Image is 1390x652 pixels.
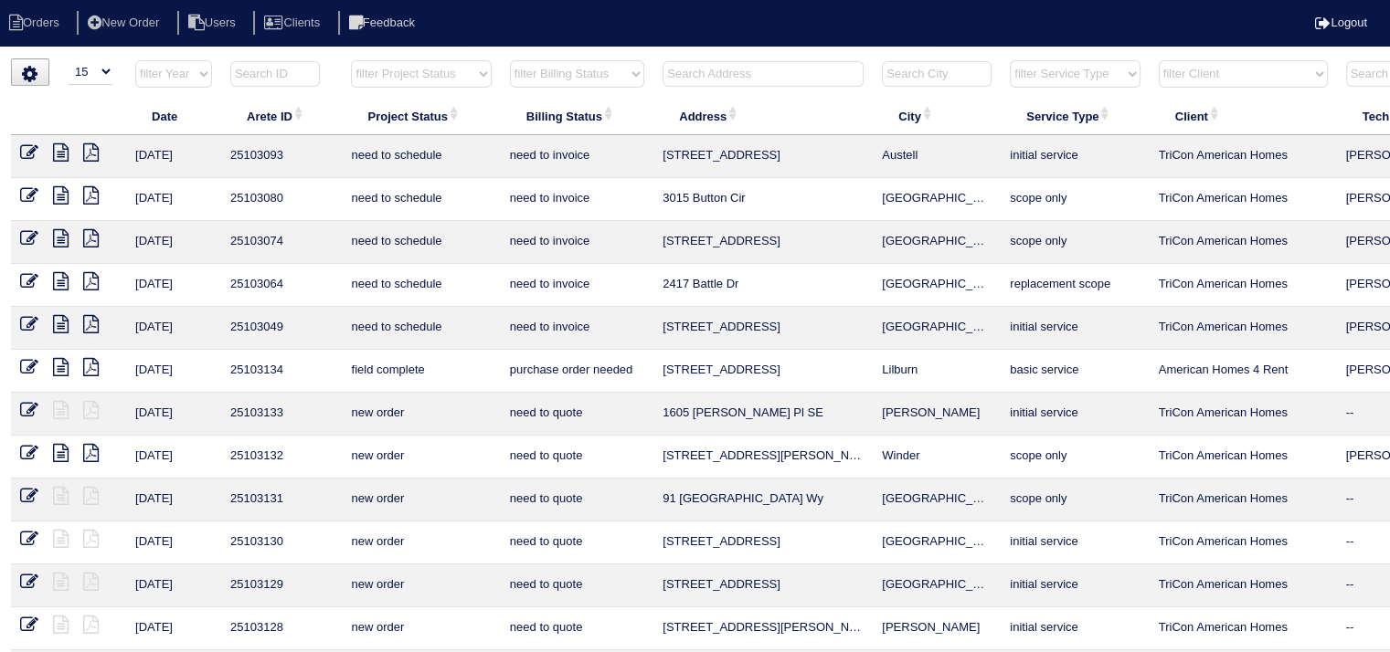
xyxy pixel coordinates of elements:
td: Austell [873,135,1001,178]
td: 25103049 [221,307,342,350]
td: [DATE] [126,307,221,350]
th: City: activate to sort column ascending [873,97,1001,135]
td: TriCon American Homes [1150,307,1337,350]
td: 25103134 [221,350,342,393]
li: New Order [77,11,174,36]
td: [STREET_ADDRESS] [653,221,873,264]
td: [DATE] [126,393,221,436]
td: need to quote [501,564,653,607]
td: [DATE] [126,607,221,650]
a: Clients [253,16,334,29]
td: 25103128 [221,607,342,650]
td: need to quote [501,478,653,521]
td: 1605 [PERSON_NAME] Pl SE [653,393,873,436]
th: Arete ID: activate to sort column ascending [221,97,342,135]
td: need to schedule [342,264,500,307]
td: initial service [1001,307,1149,350]
th: Project Status: activate to sort column ascending [342,97,500,135]
td: need to schedule [342,221,500,264]
td: [STREET_ADDRESS] [653,521,873,564]
td: 25103064 [221,264,342,307]
td: [DATE] [126,264,221,307]
td: basic service [1001,350,1149,393]
td: TriCon American Homes [1150,221,1337,264]
input: Search Address [663,61,864,87]
td: 25103093 [221,135,342,178]
td: 25103074 [221,221,342,264]
td: scope only [1001,178,1149,221]
th: Service Type: activate to sort column ascending [1001,97,1149,135]
td: [PERSON_NAME] [873,393,1001,436]
td: TriCon American Homes [1150,436,1337,478]
td: need to invoice [501,307,653,350]
td: new order [342,393,500,436]
td: need to quote [501,436,653,478]
td: [STREET_ADDRESS][PERSON_NAME] [653,607,873,650]
td: [GEOGRAPHIC_DATA] [873,307,1001,350]
td: [GEOGRAPHIC_DATA] [873,564,1001,607]
th: Address: activate to sort column ascending [653,97,873,135]
td: need to invoice [501,264,653,307]
li: Users [177,11,250,36]
td: [GEOGRAPHIC_DATA] [873,264,1001,307]
td: [GEOGRAPHIC_DATA] [873,478,1001,521]
td: scope only [1001,221,1149,264]
td: [STREET_ADDRESS] [653,564,873,607]
td: TriCon American Homes [1150,178,1337,221]
td: TriCon American Homes [1150,521,1337,564]
input: Search City [882,61,992,87]
td: initial service [1001,393,1149,436]
td: need to invoice [501,221,653,264]
td: [STREET_ADDRESS] [653,135,873,178]
td: new order [342,436,500,478]
input: Search ID [230,61,320,87]
td: [GEOGRAPHIC_DATA] [873,521,1001,564]
td: [DATE] [126,350,221,393]
td: need to invoice [501,178,653,221]
td: 25103129 [221,564,342,607]
td: [DATE] [126,564,221,607]
td: American Homes 4 Rent [1150,350,1337,393]
td: [DATE] [126,478,221,521]
a: Logout [1315,16,1367,29]
td: [PERSON_NAME] [873,607,1001,650]
td: TriCon American Homes [1150,478,1337,521]
a: New Order [77,16,174,29]
td: TriCon American Homes [1150,135,1337,178]
td: 91 [GEOGRAPHIC_DATA] Wy [653,478,873,521]
td: need to schedule [342,307,500,350]
td: 25103132 [221,436,342,478]
td: 25103130 [221,521,342,564]
td: need to quote [501,393,653,436]
li: Feedback [338,11,430,36]
td: 25103133 [221,393,342,436]
td: need to quote [501,607,653,650]
td: TriCon American Homes [1150,607,1337,650]
td: [GEOGRAPHIC_DATA] [873,178,1001,221]
td: Winder [873,436,1001,478]
td: initial service [1001,135,1149,178]
td: [STREET_ADDRESS] [653,350,873,393]
a: Users [177,16,250,29]
td: new order [342,564,500,607]
th: Client: activate to sort column ascending [1150,97,1337,135]
td: TriCon American Homes [1150,393,1337,436]
td: scope only [1001,478,1149,521]
td: [DATE] [126,521,221,564]
td: field complete [342,350,500,393]
td: Lilburn [873,350,1001,393]
td: 2417 Battle Dr [653,264,873,307]
td: [STREET_ADDRESS][PERSON_NAME] [653,436,873,478]
td: new order [342,478,500,521]
td: [DATE] [126,178,221,221]
td: [DATE] [126,436,221,478]
li: Clients [253,11,334,36]
td: [DATE] [126,221,221,264]
td: purchase order needed [501,350,653,393]
td: initial service [1001,521,1149,564]
td: new order [342,607,500,650]
td: replacement scope [1001,264,1149,307]
td: 25103131 [221,478,342,521]
td: TriCon American Homes [1150,564,1337,607]
td: need to quote [501,521,653,564]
